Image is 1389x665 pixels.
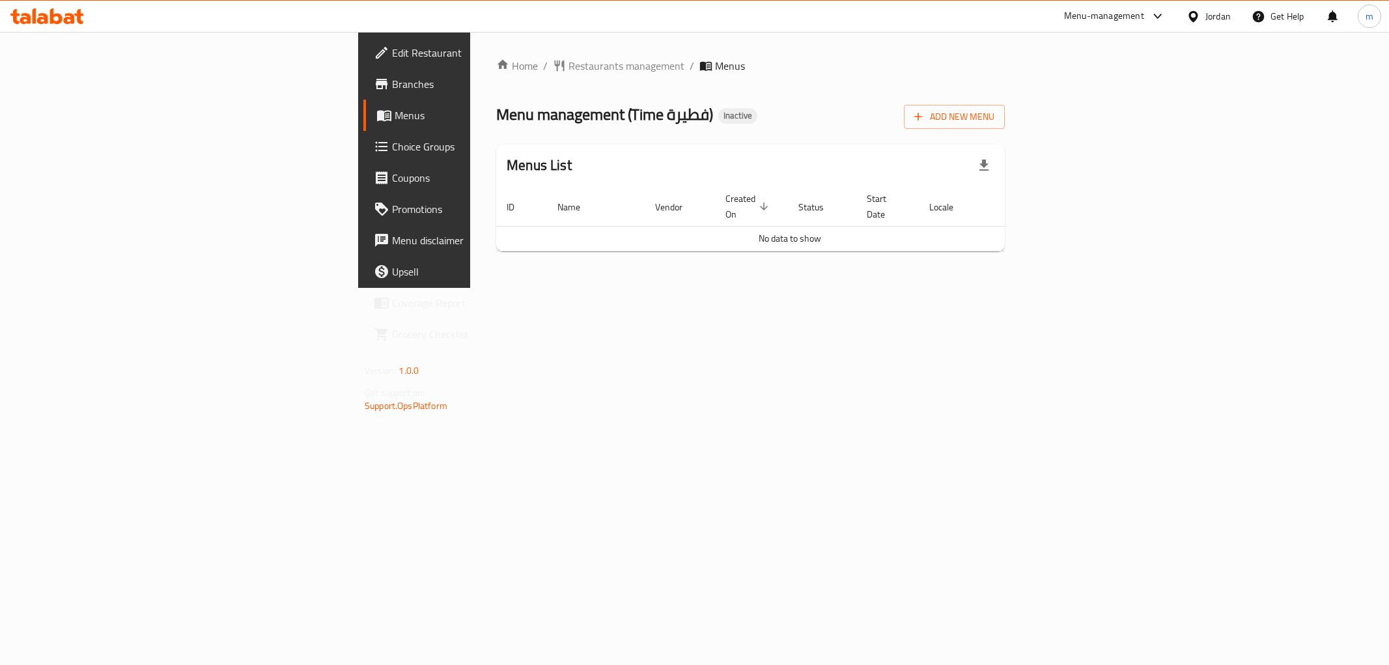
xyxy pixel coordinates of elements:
span: Get support on: [365,384,425,401]
div: Inactive [718,108,757,124]
a: Edit Restaurant [363,37,590,68]
nav: breadcrumb [496,58,1005,74]
a: Grocery Checklist [363,318,590,350]
div: Menu-management [1064,8,1144,24]
span: Promotions [392,201,580,217]
span: Coupons [392,170,580,186]
a: Restaurants management [553,58,684,74]
button: Add New Menu [904,105,1005,129]
th: Actions [986,187,1084,227]
span: Menus [715,58,745,74]
span: Name [557,199,597,215]
h2: Menus List [507,156,572,175]
span: m [1366,9,1373,23]
span: Coverage Report [392,295,580,311]
a: Branches [363,68,590,100]
a: Menu disclaimer [363,225,590,256]
span: Menu management ( Time فطيرة ) [496,100,713,129]
span: Edit Restaurant [392,45,580,61]
span: Start Date [867,191,903,222]
a: Coverage Report [363,287,590,318]
a: Promotions [363,193,590,225]
a: Upsell [363,256,590,287]
li: / [690,58,694,74]
a: Coupons [363,162,590,193]
span: Menu disclaimer [392,233,580,248]
span: Add New Menu [914,109,994,125]
div: Jordan [1205,9,1231,23]
span: No data to show [759,230,821,247]
span: Locale [929,199,970,215]
a: Choice Groups [363,131,590,162]
span: 1.0.0 [399,362,419,379]
span: Restaurants management [568,58,684,74]
table: enhanced table [496,187,1084,251]
a: Menus [363,100,590,131]
span: Created On [725,191,772,222]
span: Branches [392,76,580,92]
span: ID [507,199,531,215]
div: Export file [968,150,1000,181]
span: Version: [365,362,397,379]
span: Grocery Checklist [392,326,580,342]
span: Menus [395,107,580,123]
span: Vendor [655,199,699,215]
span: Upsell [392,264,580,279]
span: Status [798,199,841,215]
span: Inactive [718,110,757,121]
span: Choice Groups [392,139,580,154]
a: Support.OpsPlatform [365,397,447,414]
